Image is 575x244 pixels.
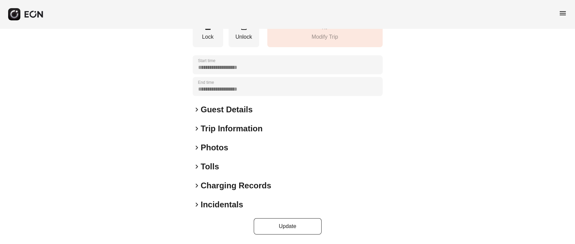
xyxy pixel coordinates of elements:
span: keyboard_arrow_right [193,106,201,114]
button: Update [254,218,322,234]
span: keyboard_arrow_right [193,144,201,152]
p: Lock [196,33,220,41]
h2: Guest Details [201,104,253,115]
button: Unlock [229,19,259,47]
span: keyboard_arrow_right [193,163,201,171]
h2: Charging Records [201,180,271,191]
span: keyboard_arrow_right [193,125,201,133]
span: menu [559,9,567,17]
span: keyboard_arrow_right [193,182,201,190]
h2: Photos [201,142,228,153]
button: Lock [193,19,223,47]
h2: Incidentals [201,199,243,210]
span: keyboard_arrow_right [193,201,201,209]
h2: Trip Information [201,123,263,134]
p: Unlock [232,33,256,41]
h2: Tolls [201,161,219,172]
